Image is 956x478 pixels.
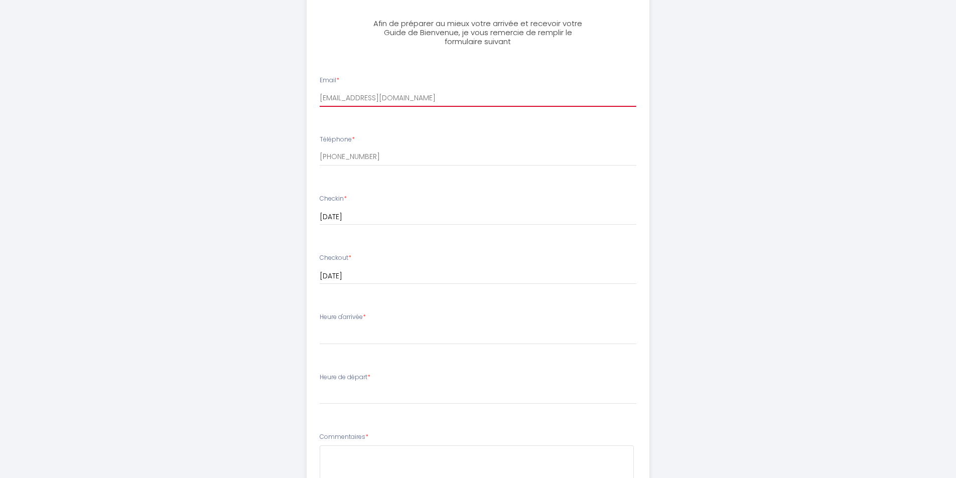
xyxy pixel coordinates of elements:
label: Checkout [320,253,351,263]
label: Email [320,76,339,85]
label: Commentaires [320,432,368,442]
h3: Afin de préparer au mieux votre arrivée et recevoir votre Guide de Bienvenue, je vous remercie de... [366,19,590,46]
label: Téléphone [320,135,355,144]
label: Heure d'arrivée [320,312,366,322]
label: Heure de départ [320,373,370,382]
label: Checkin [320,194,347,204]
